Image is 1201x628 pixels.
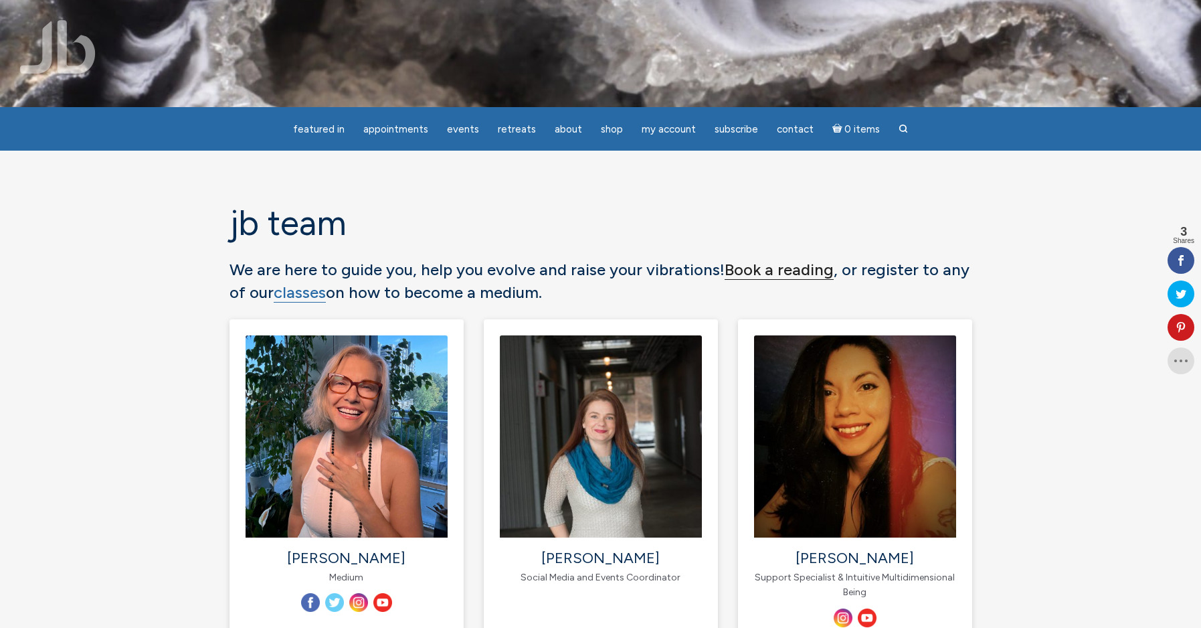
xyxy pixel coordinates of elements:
[844,125,880,135] span: 0 items
[285,116,353,143] a: featured in
[229,258,972,303] h5: We are here to guide you, help you evolve and raise your vibrations! , or register to any of our ...
[246,335,448,538] img: Jamie Butler
[777,123,814,135] span: Contact
[447,123,479,135] span: Events
[769,116,822,143] a: Contact
[363,123,428,135] span: Appointments
[287,549,405,567] a: [PERSON_NAME]
[1173,238,1194,244] span: Shares
[500,335,702,538] img: Colleen Zeigler
[498,123,536,135] span: Retreats
[274,283,326,303] a: classes
[1173,226,1194,238] span: 3
[601,123,623,135] span: Shop
[642,123,696,135] span: My Account
[754,570,956,601] p: Support Specialist & Intuitive Multidimensional Being
[834,609,852,627] img: Instagram
[754,335,956,538] img: Sara Reheis
[725,260,834,280] a: Book a reading
[229,204,972,242] h1: JB Team
[349,593,368,612] img: Instagram
[832,123,845,135] i: Cart
[634,116,704,143] a: My Account
[715,123,758,135] span: Subscribe
[373,593,392,612] img: YouTube
[593,116,631,143] a: Shop
[293,123,345,135] span: featured in
[439,116,487,143] a: Events
[555,123,582,135] span: About
[858,609,876,627] img: YouTube
[500,570,702,585] p: Social Media and Events Coordinator
[707,116,766,143] a: Subscribe
[490,116,544,143] a: Retreats
[20,20,96,74] img: Jamie Butler. The Everyday Medium
[796,549,914,567] a: [PERSON_NAME]
[246,570,448,585] p: Medium
[301,593,320,612] img: Facebook
[325,593,344,612] img: Twitter
[355,116,436,143] a: Appointments
[824,115,889,143] a: Cart0 items
[547,116,590,143] a: About
[541,549,660,567] a: [PERSON_NAME]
